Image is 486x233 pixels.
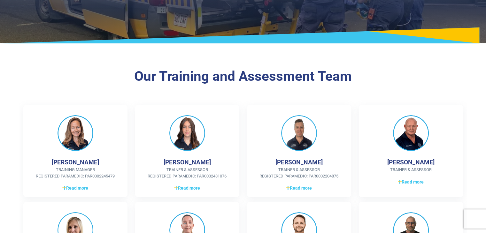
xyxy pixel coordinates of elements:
h4: [PERSON_NAME] [164,159,211,166]
span: Read more [174,185,200,192]
img: Betina Ellul [169,115,205,151]
span: Trainer & Assessor [369,167,453,173]
span: Trainer & Assessor Registered Paramedic: PAR0002204875 [257,167,341,179]
span: Read more [286,185,312,192]
span: Read more [62,185,88,192]
a: Read more [34,184,117,192]
img: Jens Hojby [393,115,429,151]
span: Training Manager Registered Paramedic: PAR0002245479 [34,167,117,179]
a: Read more [145,184,229,192]
a: Read more [257,184,341,192]
h4: [PERSON_NAME] [275,159,323,166]
span: Read more [398,179,424,185]
h4: [PERSON_NAME] [52,159,99,166]
span: Trainer & Assessor Registered Paramedic: PAR0002481076 [145,167,229,179]
h4: [PERSON_NAME] [387,159,435,166]
a: Read more [369,178,453,186]
img: Chris King [281,115,317,151]
h3: Our Training and Assessment Team [56,68,430,85]
img: Jaime Wallis [58,115,93,151]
